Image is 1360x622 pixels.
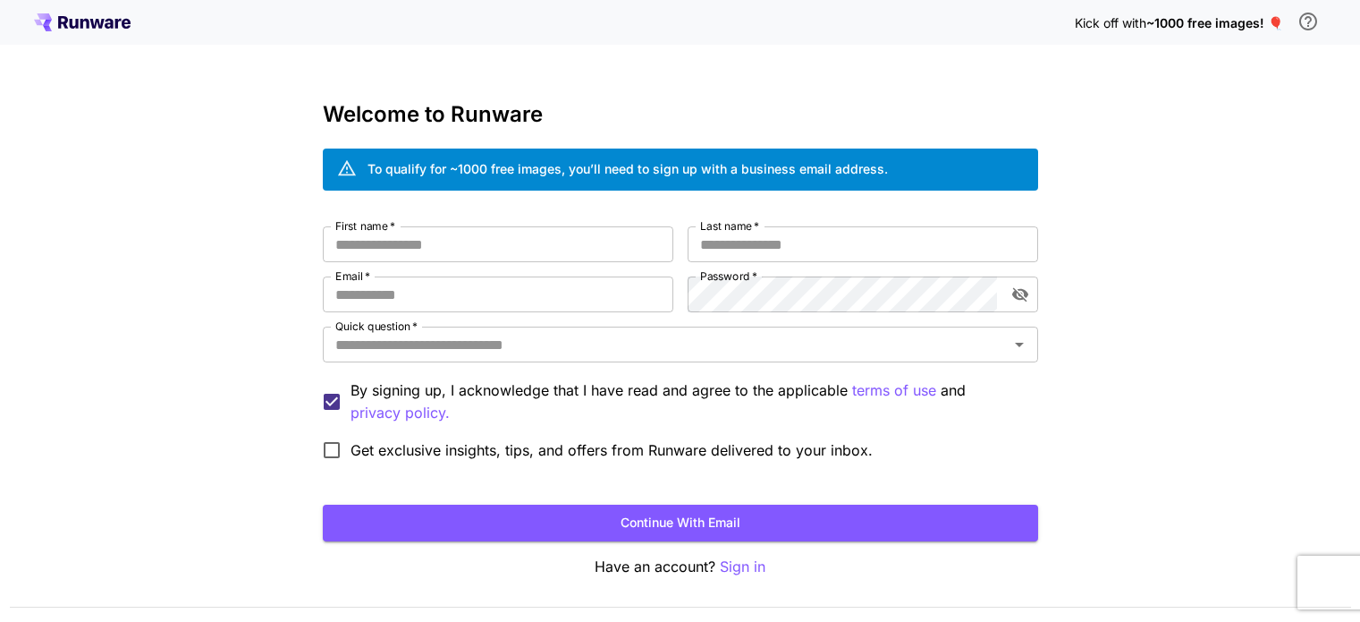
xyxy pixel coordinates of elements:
[852,379,936,402] p: terms of use
[351,402,450,424] p: privacy policy.
[335,319,418,334] label: Quick question
[1004,278,1036,311] button: toggle password visibility
[351,439,873,461] span: Get exclusive insights, tips, and offers from Runware delivered to your inbox.
[351,402,450,424] button: By signing up, I acknowledge that I have read and agree to the applicable terms of use and
[1146,15,1283,30] span: ~1000 free images! 🎈
[1075,15,1146,30] span: Kick off with
[700,218,759,234] label: Last name
[720,556,765,578] button: Sign in
[367,159,888,178] div: To qualify for ~1000 free images, you’ll need to sign up with a business email address.
[335,218,395,234] label: First name
[323,102,1038,127] h3: Welcome to Runware
[700,268,757,284] label: Password
[852,379,936,402] button: By signing up, I acknowledge that I have read and agree to the applicable and privacy policy.
[1290,4,1326,39] button: In order to qualify for free credit, you need to sign up with a business email address and click ...
[335,268,370,284] label: Email
[323,556,1038,578] p: Have an account?
[1007,332,1032,357] button: Open
[351,379,1024,424] p: By signing up, I acknowledge that I have read and agree to the applicable and
[323,505,1038,541] button: Continue with email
